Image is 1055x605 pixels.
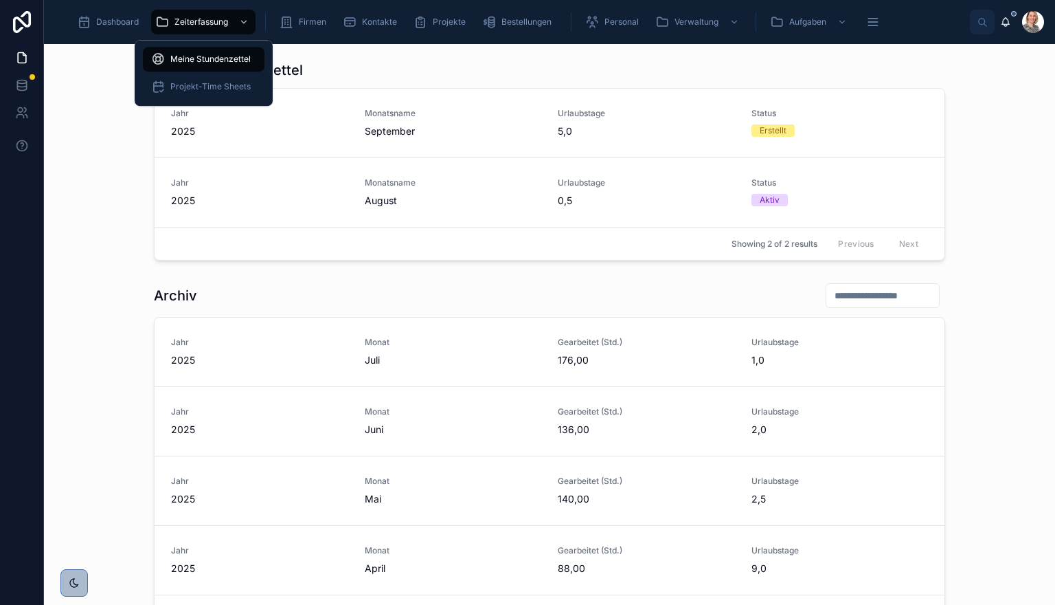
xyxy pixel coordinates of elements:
div: Aktiv [760,194,780,206]
span: 2025 [171,194,348,208]
span: Projekt-Time Sheets [170,81,251,92]
span: 0,5 [558,194,735,208]
span: Jahr [171,406,348,417]
span: Dashboard [96,16,139,27]
a: Personal [581,10,648,34]
span: 2025 [171,124,348,138]
span: Gearbeitet (Std.) [558,337,735,348]
span: Urlaubstage [558,108,735,119]
span: Juni [365,423,542,437]
a: Kontakte [339,10,407,34]
a: Zeiterfassung [151,10,256,34]
span: 2025 [171,423,348,437]
a: Jahr2025MonatMaiGearbeitet (Std.)140,00Urlaubstage2,5 [155,456,944,525]
a: Jahr2025MonatJuliGearbeitet (Std.)176,00Urlaubstage1,0 [155,318,944,386]
span: Jahr [171,337,348,348]
span: Status [751,108,929,119]
span: 1,0 [751,353,929,367]
h1: Archiv [154,286,197,305]
span: 2,0 [751,423,929,437]
span: Verwaltung [674,16,718,27]
span: Kontakte [362,16,397,27]
a: Jahr2025MonatsnameSeptemberUrlaubstage5,0StatusErstellt [155,89,944,157]
span: Meine Stundenzettel [170,54,251,65]
div: scrollable content [66,7,970,37]
a: Projekt-Time Sheets [143,74,264,99]
span: 88,00 [558,562,735,575]
span: April [365,562,542,575]
span: Juli [365,353,542,367]
a: Aufgaben [766,10,854,34]
span: 5,0 [558,124,735,138]
a: Dashboard [73,10,148,34]
span: Status [751,177,929,188]
span: Gearbeitet (Std.) [558,406,735,417]
span: Monat [365,406,542,417]
span: Urlaubstage [751,476,929,487]
span: September [365,124,542,138]
a: Jahr2025MonatJuniGearbeitet (Std.)136,00Urlaubstage2,0 [155,386,944,456]
span: 176,00 [558,353,735,367]
span: Gearbeitet (Std.) [558,545,735,556]
span: August [365,194,542,208]
span: Gearbeitet (Std.) [558,476,735,487]
span: Bestellungen [501,16,552,27]
span: Zeiterfassung [174,16,228,27]
span: Urlaubstage [751,545,929,556]
span: Urlaubstage [558,177,735,188]
a: Projekte [409,10,475,34]
a: Jahr2025MonatsnameAugustUrlaubstage0,5StatusAktiv [155,157,944,227]
span: Mai [365,492,542,506]
span: Jahr [171,108,348,119]
span: Monatsname [365,108,542,119]
span: 2025 [171,492,348,506]
div: Erstellt [760,124,786,137]
span: 2025 [171,562,348,575]
span: 136,00 [558,423,735,437]
span: Personal [604,16,639,27]
a: Jahr2025MonatAprilGearbeitet (Std.)88,00Urlaubstage9,0 [155,525,944,595]
span: Monat [365,337,542,348]
span: 2,5 [751,492,929,506]
span: Jahr [171,476,348,487]
span: Jahr [171,545,348,556]
span: Urlaubstage [751,406,929,417]
span: Showing 2 of 2 results [731,239,817,250]
span: Monat [365,476,542,487]
a: Meine Stundenzettel [143,47,264,71]
span: Projekte [433,16,466,27]
span: Monatsname [365,177,542,188]
a: Bestellungen [478,10,561,34]
span: Urlaubstage [751,337,929,348]
span: Monat [365,545,542,556]
span: Jahr [171,177,348,188]
a: Firmen [275,10,336,34]
span: 9,0 [751,562,929,575]
span: 140,00 [558,492,735,506]
span: Firmen [299,16,326,27]
span: 2025 [171,353,348,367]
span: Aufgaben [789,16,826,27]
a: Verwaltung [651,10,746,34]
